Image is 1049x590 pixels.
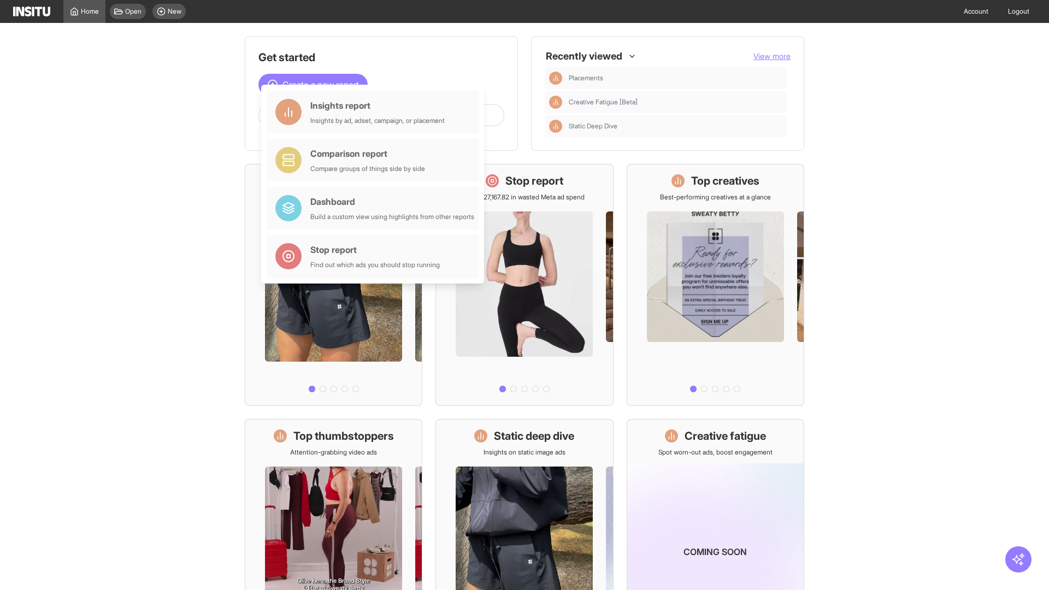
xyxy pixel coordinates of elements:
div: Insights [549,72,562,85]
div: Insights by ad, adset, campaign, or placement [310,116,445,125]
span: Open [125,7,142,16]
div: Compare groups of things side by side [310,164,425,173]
a: Top creativesBest-performing creatives at a glance [627,164,804,406]
div: Insights report [310,99,445,112]
span: Create a new report [282,78,359,91]
div: Insights [549,120,562,133]
span: Creative Fatigue [Beta] [569,98,782,107]
h1: Get started [258,50,504,65]
span: Home [81,7,99,16]
button: View more [753,51,791,62]
h1: Top thumbstoppers [293,428,394,444]
button: Create a new report [258,74,368,96]
div: Build a custom view using highlights from other reports [310,213,474,221]
div: Dashboard [310,195,474,208]
span: View more [753,51,791,61]
a: Stop reportSave £27,167.82 in wasted Meta ad spend [435,164,613,406]
p: Save £27,167.82 in wasted Meta ad spend [464,193,585,202]
div: Comparison report [310,147,425,160]
div: Insights [549,96,562,109]
p: Attention-grabbing video ads [290,448,377,457]
p: Insights on static image ads [484,448,565,457]
span: Static Deep Dive [569,122,782,131]
span: Static Deep Dive [569,122,617,131]
div: Find out which ads you should stop running [310,261,440,269]
h1: Top creatives [691,173,759,188]
span: Placements [569,74,782,82]
img: Logo [13,7,50,16]
h1: Static deep dive [494,428,574,444]
div: Stop report [310,243,440,256]
span: New [168,7,181,16]
span: Placements [569,74,603,82]
h1: Stop report [505,173,563,188]
span: Creative Fatigue [Beta] [569,98,638,107]
p: Best-performing creatives at a glance [660,193,771,202]
a: What's live nowSee all active ads instantly [245,164,422,406]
